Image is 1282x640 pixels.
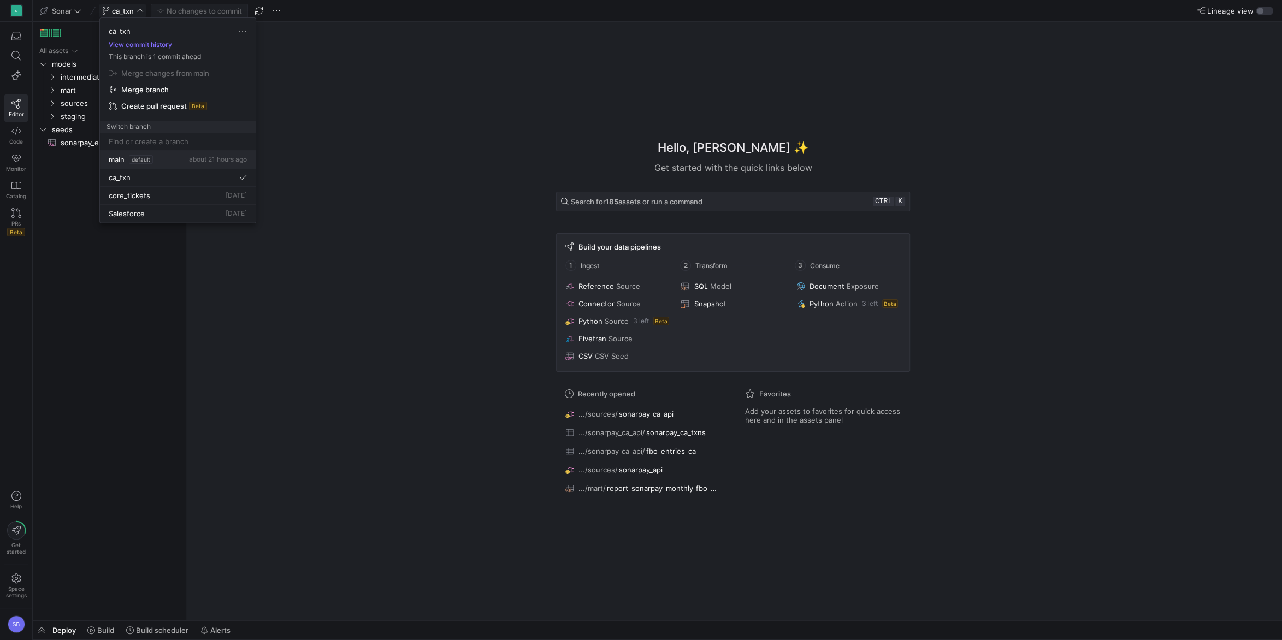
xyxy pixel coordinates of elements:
span: Merge branch [121,85,169,94]
span: Create pull request [121,102,187,110]
span: core_tickets [109,191,150,200]
span: ca_txn [109,27,131,35]
button: Merge branch [104,81,251,98]
input: Find or create a branch [109,137,247,146]
span: default [129,155,153,164]
span: main [109,155,125,164]
button: Create pull requestBeta [104,98,251,114]
span: [DATE] [226,191,247,199]
span: about 21 hours ago [189,155,247,163]
span: [DATE] [226,209,247,217]
span: Salesforce [109,209,145,218]
span: Beta [189,102,207,110]
button: View commit history [100,41,181,49]
p: This branch is 1 commit ahead [100,53,256,61]
span: ca_txn [109,173,131,182]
